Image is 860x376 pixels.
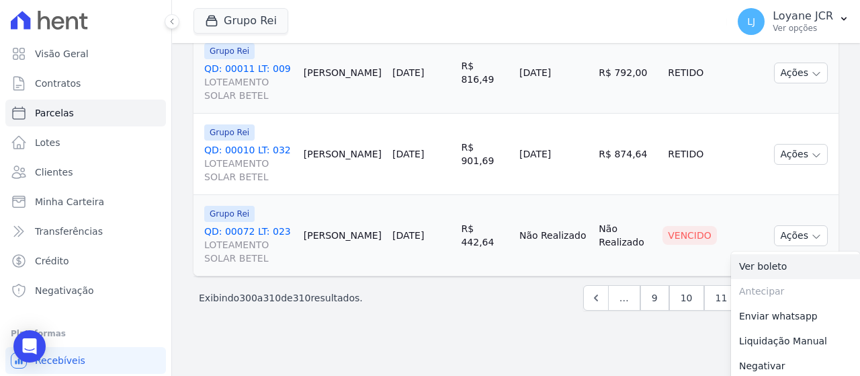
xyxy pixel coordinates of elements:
a: Ver boleto [731,254,860,279]
td: [DATE] [514,32,593,114]
span: Visão Geral [35,47,89,61]
span: LOTEAMENTO SOLAR BETEL [204,75,293,102]
a: Minha Carteira [5,188,166,215]
a: 11 [704,285,739,311]
span: … [608,285,640,311]
a: Negativação [5,277,166,304]
button: Ações [774,144,828,165]
a: Contratos [5,70,166,97]
span: Grupo Rei [204,206,255,222]
td: [PERSON_NAME] [298,195,387,276]
td: R$ 442,64 [456,195,514,276]
td: R$ 792,00 [593,32,657,114]
button: LJ Loyane JCR Ver opções [727,3,860,40]
span: Parcelas [35,106,74,120]
td: R$ 874,64 [593,114,657,195]
span: Contratos [35,77,81,90]
td: Não Realizado [514,195,593,276]
span: 310 [293,293,311,303]
div: Retido [662,145,709,163]
p: Ver opções [773,23,833,34]
a: QD: 00072 LT: 023LOTEAMENTO SOLAR BETEL [204,225,293,265]
div: Open Intercom Messenger [13,330,46,363]
div: Vencido [662,226,717,245]
td: Não Realizado [593,195,657,276]
span: 310 [263,293,281,303]
span: LOTEAMENTO SOLAR BETEL [204,238,293,265]
div: Retido [662,63,709,82]
a: Previous [583,285,609,311]
a: 10 [669,285,704,311]
span: Clientes [35,165,73,179]
p: Loyane JCR [773,9,833,23]
span: LJ [747,17,755,26]
span: LOTEAMENTO SOLAR BETEL [204,157,293,184]
button: Ações [774,225,828,246]
td: [PERSON_NAME] [298,32,387,114]
a: Parcelas [5,100,166,126]
td: R$ 901,69 [456,114,514,195]
a: Clientes [5,159,166,186]
a: QD: 00011 LT: 009LOTEAMENTO SOLAR BETEL [204,62,293,102]
a: Recebíveis [5,347,166,374]
p: Exibindo a de resultados. [199,291,363,305]
span: Grupo Rei [204,43,255,59]
a: Visão Geral [5,40,166,67]
button: Ações [774,63,828,83]
a: [DATE] [392,149,424,159]
a: 9 [640,285,669,311]
a: [DATE] [392,230,424,241]
span: Minha Carteira [35,195,104,209]
span: 300 [239,293,257,303]
a: [DATE] [392,67,424,78]
button: Grupo Rei [193,8,288,34]
a: Lotes [5,129,166,156]
td: R$ 816,49 [456,32,514,114]
div: Plataformas [11,326,161,342]
span: Transferências [35,225,103,238]
span: Negativação [35,284,94,297]
span: Lotes [35,136,60,149]
td: [PERSON_NAME] [298,114,387,195]
span: Crédito [35,254,69,268]
a: Crédito [5,248,166,274]
span: Grupo Rei [204,124,255,141]
a: QD: 00010 LT: 032LOTEAMENTO SOLAR BETEL [204,143,293,184]
span: Recebíveis [35,354,85,367]
td: [DATE] [514,114,593,195]
a: Transferências [5,218,166,245]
